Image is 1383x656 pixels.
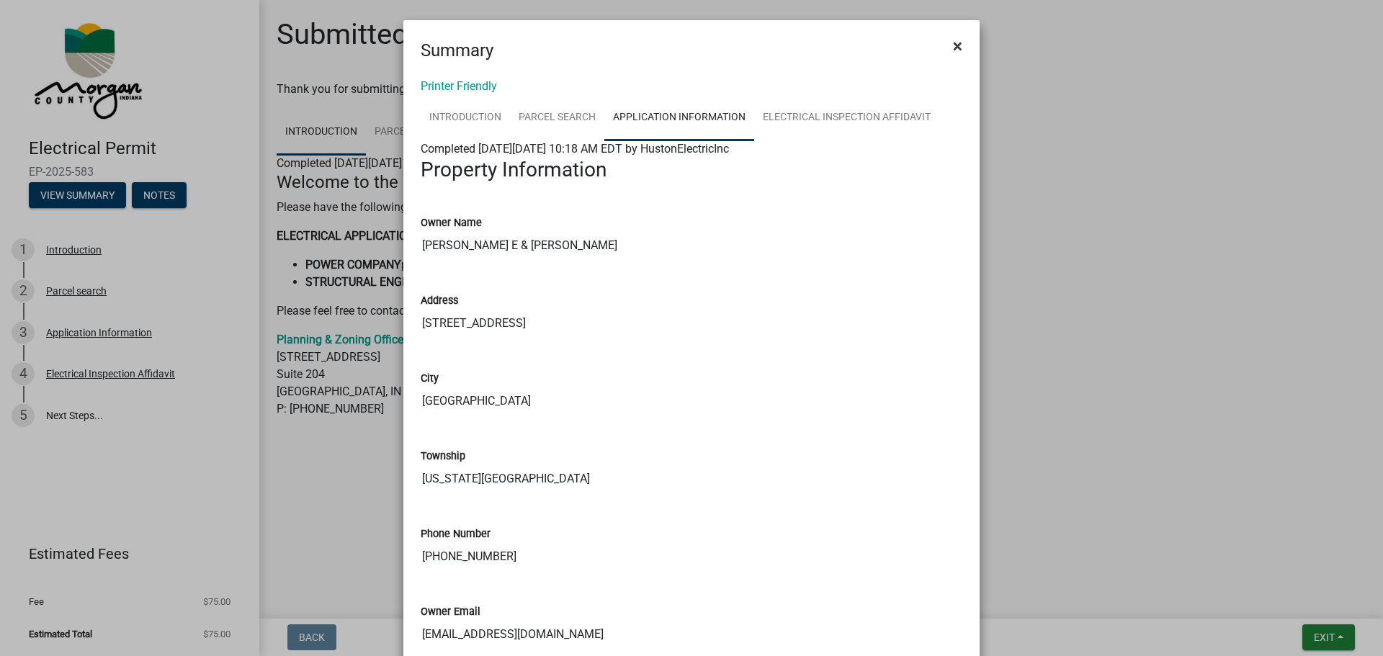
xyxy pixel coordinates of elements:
label: Phone Number [421,529,491,539]
label: Address [421,296,458,306]
h3: Property Information [421,158,962,182]
a: Introduction [421,95,510,141]
button: Close [941,26,974,66]
a: Printer Friendly [421,79,497,93]
span: × [953,36,962,56]
h4: Summary [421,37,493,63]
a: Parcel search [510,95,604,141]
label: Township [421,451,465,462]
a: Electrical Inspection Affidavit [754,95,939,141]
label: Owner Email [421,607,480,617]
label: Owner Name [421,218,482,228]
span: Completed [DATE][DATE] 10:18 AM EDT by HustonElectricInc [421,142,729,156]
label: City [421,374,439,384]
a: Application Information [604,95,754,141]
